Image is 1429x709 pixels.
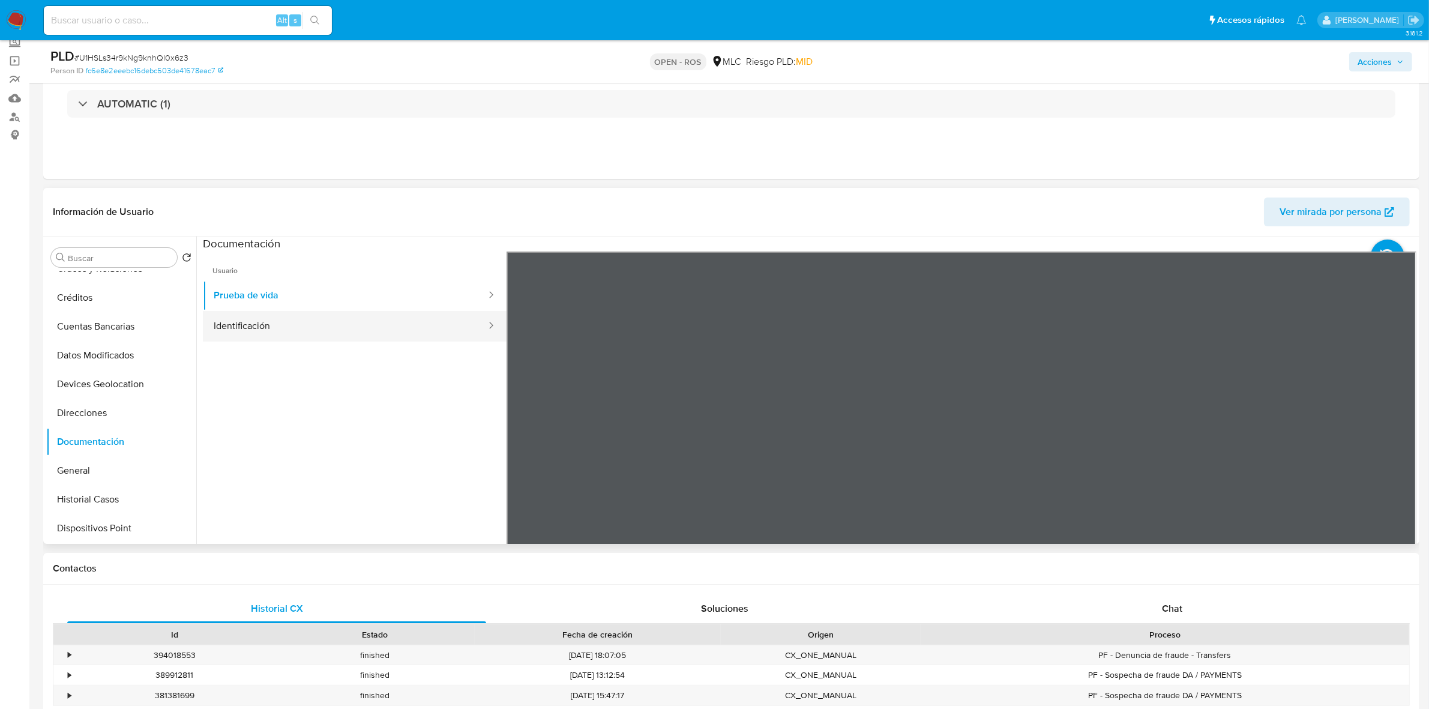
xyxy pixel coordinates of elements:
[74,686,274,705] div: 381381699
[1217,14,1284,26] span: Accesos rápidos
[46,456,196,485] button: General
[1280,198,1382,226] span: Ver mirada por persona
[721,645,921,665] div: CX_ONE_MANUAL
[44,13,332,28] input: Buscar usuario o caso...
[1335,14,1403,26] p: pablo.ruidiaz@mercadolibre.com
[67,90,1395,118] div: AUTOMATIC (1)
[796,55,813,68] span: MID
[283,629,466,641] div: Estado
[475,665,721,685] div: [DATE] 13:12:54
[721,665,921,685] div: CX_ONE_MANUAL
[274,645,474,665] div: finished
[83,629,266,641] div: Id
[46,370,196,399] button: Devices Geolocation
[46,485,196,514] button: Historial Casos
[277,14,287,26] span: Alt
[1162,602,1182,615] span: Chat
[53,206,154,218] h1: Información de Usuario
[1349,52,1412,71] button: Acciones
[929,629,1401,641] div: Proceso
[483,629,712,641] div: Fecha de creación
[74,665,274,685] div: 389912811
[1406,28,1423,38] span: 3.161.2
[86,65,223,76] a: fc6e8e2eeebc16debc503de41678eac7
[74,52,188,64] span: # U1HSLs34r9kNg9knhQl0x6z3
[46,427,196,456] button: Documentación
[701,602,748,615] span: Soluciones
[921,645,1409,665] div: PF - Denuncia de fraude - Transfers
[302,12,327,29] button: search-icon
[475,645,721,665] div: [DATE] 18:07:05
[68,650,71,661] div: •
[1407,14,1420,26] a: Salir
[50,65,83,76] b: Person ID
[74,645,274,665] div: 394018553
[274,686,474,705] div: finished
[650,53,706,70] p: OPEN - ROS
[711,55,742,68] div: MLC
[46,341,196,370] button: Datos Modificados
[53,563,1410,575] h1: Contactos
[293,14,297,26] span: s
[56,253,65,262] button: Buscar
[274,665,474,685] div: finished
[50,46,74,65] b: PLD
[921,686,1409,705] div: PF - Sospecha de fraude DA / PAYMENTS
[721,686,921,705] div: CX_ONE_MANUAL
[46,514,196,543] button: Dispositivos Point
[1358,52,1392,71] span: Acciones
[182,253,191,266] button: Volver al orden por defecto
[729,629,912,641] div: Origen
[46,399,196,427] button: Direcciones
[1264,198,1410,226] button: Ver mirada por persona
[921,665,1409,685] div: PF - Sospecha de fraude DA / PAYMENTS
[46,283,196,312] button: Créditos
[475,686,721,705] div: [DATE] 15:47:17
[46,312,196,341] button: Cuentas Bancarias
[1296,15,1307,25] a: Notificaciones
[251,602,303,615] span: Historial CX
[68,669,71,681] div: •
[68,690,71,701] div: •
[68,253,172,264] input: Buscar
[747,55,813,68] span: Riesgo PLD:
[97,97,170,110] h3: AUTOMATIC (1)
